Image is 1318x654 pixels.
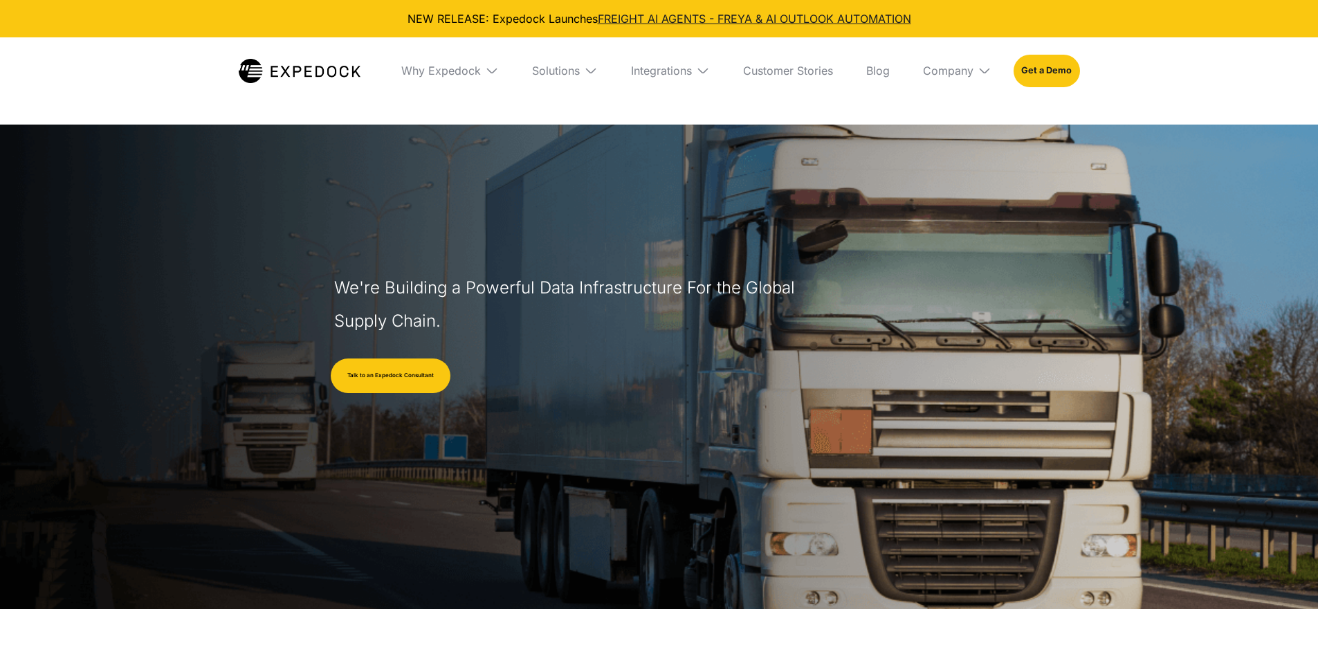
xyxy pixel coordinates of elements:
[532,64,580,78] div: Solutions
[11,11,1307,26] div: NEW RELEASE: Expedock Launches
[923,64,973,78] div: Company
[1014,55,1079,87] a: Get a Demo
[631,64,692,78] div: Integrations
[331,358,450,393] a: Talk to an Expedock Consultant
[732,37,844,104] a: Customer Stories
[401,64,481,78] div: Why Expedock
[334,271,802,338] h1: We're Building a Powerful Data Infrastructure For the Global Supply Chain.
[855,37,901,104] a: Blog
[598,12,911,26] a: FREIGHT AI AGENTS - FREYA & AI OUTLOOK AUTOMATION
